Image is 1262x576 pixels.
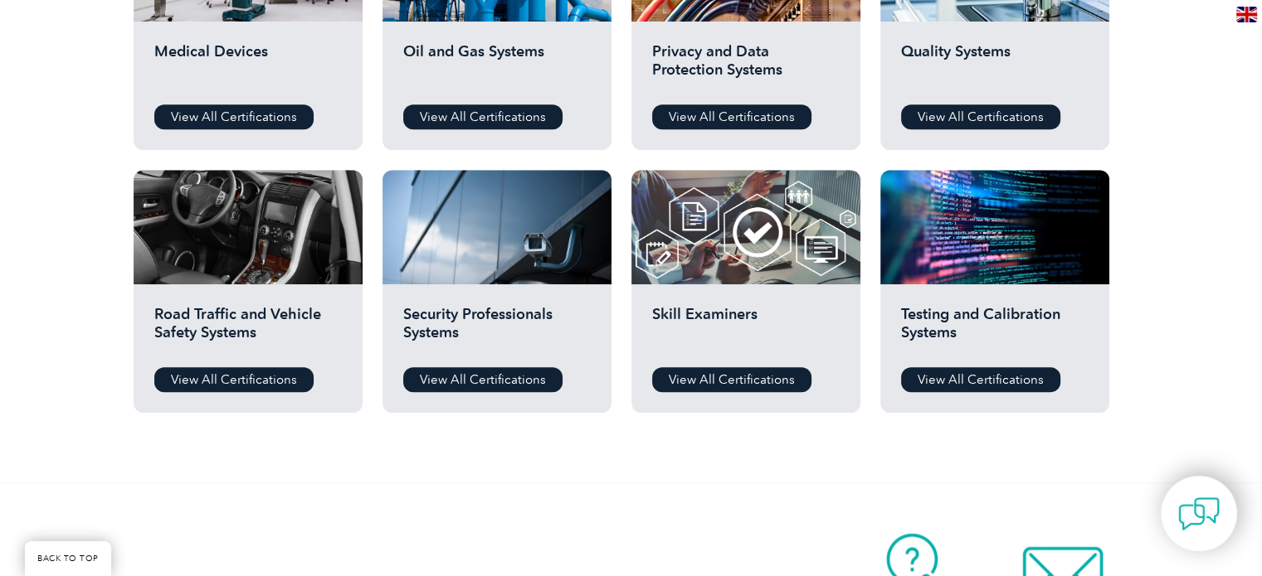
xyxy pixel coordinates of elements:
img: en [1236,7,1257,22]
h2: Testing and Calibration Systems [901,305,1089,355]
a: View All Certifications [403,104,563,129]
h2: Privacy and Data Protection Systems [652,42,840,92]
a: BACK TO TOP [25,541,111,576]
a: View All Certifications [154,367,314,392]
a: View All Certifications [403,367,563,392]
a: View All Certifications [901,367,1060,392]
a: View All Certifications [652,104,811,129]
h2: Security Professionals Systems [403,305,591,355]
img: contact-chat.png [1178,493,1220,535]
h2: Road Traffic and Vehicle Safety Systems [154,305,342,355]
a: View All Certifications [652,367,811,392]
h2: Oil and Gas Systems [403,42,591,92]
h2: Skill Examiners [652,305,840,355]
a: View All Certifications [154,104,314,129]
h2: Quality Systems [901,42,1089,92]
h2: Medical Devices [154,42,342,92]
a: View All Certifications [901,104,1060,129]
